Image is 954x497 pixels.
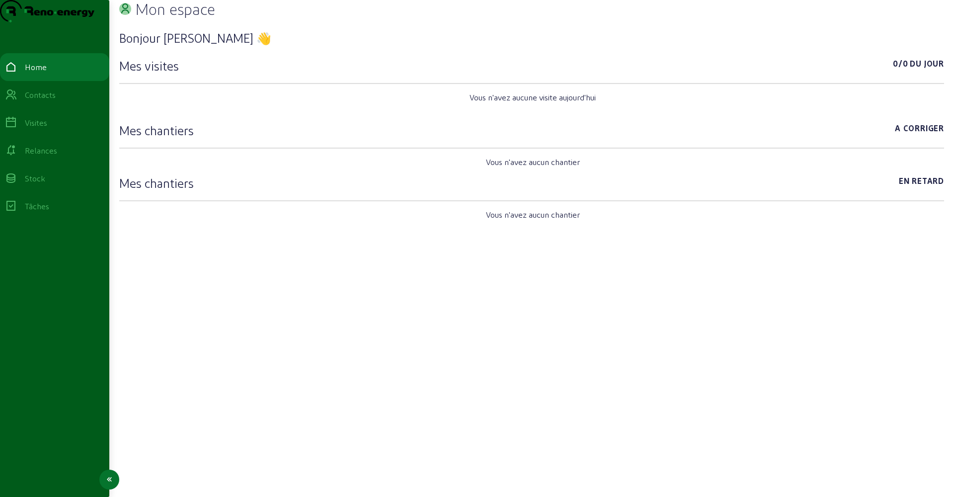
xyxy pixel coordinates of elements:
span: Vous n'avez aucun chantier [486,209,580,221]
span: 0/0 [893,58,908,74]
div: Stock [25,172,45,184]
div: Tâches [25,200,49,212]
h3: Bonjour [PERSON_NAME] 👋 [119,30,944,46]
span: Vous n'avez aucun chantier [486,156,580,168]
h3: Mes visites [119,58,179,74]
span: A corriger [895,122,944,138]
span: Vous n'avez aucune visite aujourd'hui [470,91,596,103]
h3: Mes chantiers [119,175,194,191]
span: En retard [899,175,944,191]
h3: Mes chantiers [119,122,194,138]
div: Relances [25,145,57,157]
div: Home [25,61,47,73]
div: Visites [25,117,47,129]
div: Contacts [25,89,56,101]
span: Du jour [910,58,944,74]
